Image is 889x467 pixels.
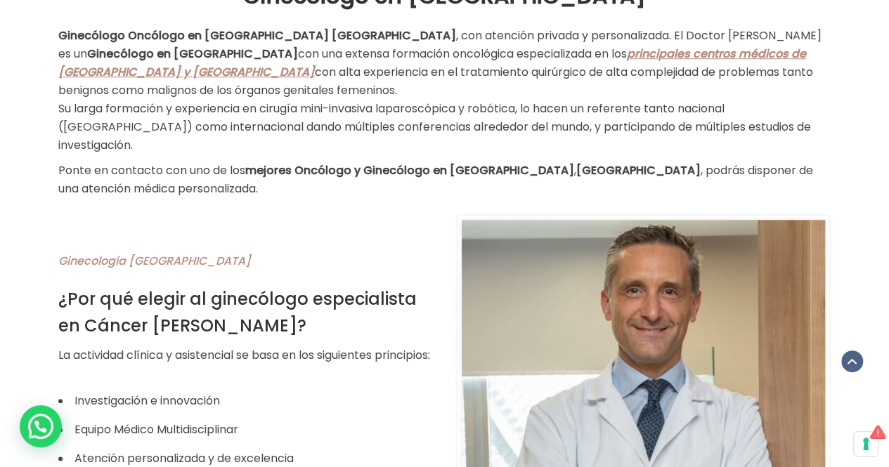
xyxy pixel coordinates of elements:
[58,421,434,439] li: Equipo Médico Multidisciplinar
[58,253,251,269] em: Ginecología [GEOGRAPHIC_DATA]
[58,162,831,198] p: Ponte en contacto con uno de los , , podrás disponer de una atención médica personalizada.
[58,286,434,339] h3: ¿Por qué elegir al ginecólogo especialista en Cáncer [PERSON_NAME]?
[58,27,456,44] strong: Ginecólogo Oncólogo en [GEOGRAPHIC_DATA] [GEOGRAPHIC_DATA]
[58,346,434,364] p: La actividad clínica y asistencial se basa en los siguientes principios:
[576,162,701,178] strong: [GEOGRAPHIC_DATA]
[245,162,574,178] strong: mejores Oncólogo y Ginecólogo en [GEOGRAPHIC_DATA]
[58,27,831,154] p: , con atención privada y personalizada. El Doctor [PERSON_NAME] es un con una extensa formación o...
[58,392,434,410] li: Investigación e innovación
[58,46,806,80] a: principales centros médicos de [GEOGRAPHIC_DATA] y [GEOGRAPHIC_DATA]
[87,46,298,62] strong: Ginecólogo en [GEOGRAPHIC_DATA]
